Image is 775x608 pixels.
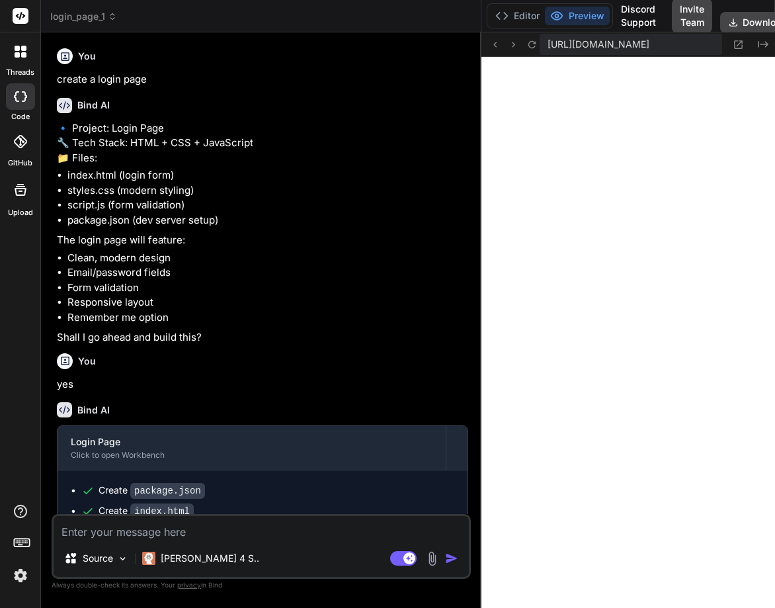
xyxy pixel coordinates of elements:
li: index.html (login form) [67,168,468,183]
button: Login PageClick to open Workbench [58,426,446,470]
img: attachment [425,551,440,566]
code: index.html [130,503,194,519]
span: login_page_1 [50,10,117,23]
code: package.json [130,483,205,499]
button: Editor [490,7,545,25]
li: script.js (form validation) [67,198,468,213]
li: package.json (dev server setup) [67,213,468,228]
div: Create [99,484,205,498]
span: [URL][DOMAIN_NAME] [548,38,649,51]
div: Login Page [71,435,432,449]
div: Create [99,504,194,518]
li: Clean, modern design [67,251,468,266]
li: Remember me option [67,310,468,326]
h6: Bind AI [77,404,110,417]
li: styles.css (modern styling) [67,183,468,198]
img: settings [9,564,32,587]
p: create a login page [57,72,468,87]
p: 🔹 Project: Login Page 🔧 Tech Stack: HTML + CSS + JavaScript 📁 Files: [57,121,468,166]
label: code [11,111,30,122]
li: Form validation [67,281,468,296]
p: Source [83,552,113,565]
img: Claude 4 Sonnet [142,552,155,565]
p: Shall I go ahead and build this? [57,330,468,345]
img: Pick Models [117,553,128,564]
p: Always double-check its answers. Your in Bind [52,579,471,591]
label: threads [6,67,34,78]
h6: You [78,355,96,368]
li: Email/password fields [67,265,468,281]
label: Upload [8,207,33,218]
div: Click to open Workbench [71,450,432,460]
label: GitHub [8,157,32,169]
p: yes [57,377,468,392]
li: Responsive layout [67,295,468,310]
h6: Bind AI [77,99,110,112]
p: [PERSON_NAME] 4 S.. [161,552,259,565]
p: The login page will feature: [57,233,468,248]
h6: You [78,50,96,63]
span: privacy [177,581,201,589]
img: icon [445,552,458,565]
button: Preview [545,7,610,25]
